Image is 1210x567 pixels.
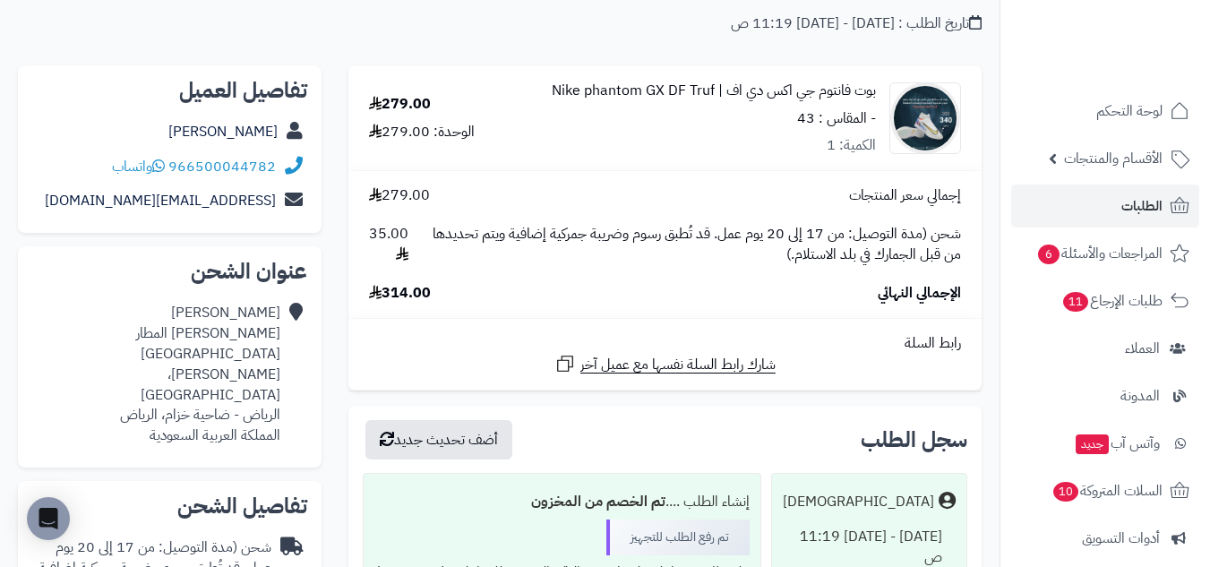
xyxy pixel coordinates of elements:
[45,190,276,211] a: [EMAIL_ADDRESS][DOMAIN_NAME]
[32,303,280,446] div: [PERSON_NAME] [PERSON_NAME] المطار [GEOGRAPHIC_DATA][PERSON_NAME]، [GEOGRAPHIC_DATA] الرياض - ضاح...
[32,80,307,101] h2: تفاصيل العميل
[890,82,960,154] img: 1688714769-WhatsApp%20Image%202023-07-07%20at%2008.57.51-90x90.jpg
[580,355,776,375] span: شارك رابط السلة نفسها مع عميل آخر
[168,121,278,142] a: [PERSON_NAME]
[1064,146,1163,171] span: الأقسام والمنتجات
[1125,336,1160,361] span: العملاء
[1011,374,1199,417] a: المدونة
[1011,232,1199,275] a: المراجعات والأسئلة6
[369,94,431,115] div: 279.00
[861,429,967,451] h3: سجل الطلب
[369,122,475,142] div: الوحدة: 279.00
[1076,434,1109,454] span: جديد
[32,495,307,517] h2: تفاصيل الشحن
[552,81,876,101] a: بوت فانتوم جي اكس دي اف | Nike phantom GX DF Truf
[1051,478,1163,503] span: السلات المتروكة
[1038,245,1060,264] span: 6
[1011,469,1199,512] a: السلات المتروكة10
[783,492,934,512] div: [DEMOGRAPHIC_DATA]
[1011,327,1199,370] a: العملاء
[369,283,431,304] span: 314.00
[27,497,70,540] div: Open Intercom Messenger
[827,135,876,156] div: الكمية: 1
[1011,517,1199,560] a: أدوات التسويق
[365,420,512,460] button: أضف تحديث جديد
[168,156,276,177] a: 966500044782
[849,185,961,206] span: إجمالي سعر المنتجات
[1036,241,1163,266] span: المراجعات والأسئلة
[1063,292,1088,312] span: 11
[606,520,750,555] div: تم رفع الطلب للتجهيز
[1061,288,1163,314] span: طلبات الإرجاع
[797,107,876,129] small: - المقاس : 43
[1082,526,1160,551] span: أدوات التسويق
[112,156,165,177] a: واتساب
[1011,279,1199,322] a: طلبات الإرجاع11
[1053,482,1078,502] span: 10
[369,224,408,265] span: 35.00
[32,261,307,282] h2: عنوان الشحن
[1011,185,1199,228] a: الطلبات
[531,491,665,512] b: تم الخصم من المخزون
[1011,90,1199,133] a: لوحة التحكم
[1096,99,1163,124] span: لوحة التحكم
[1011,422,1199,465] a: وآتس آبجديد
[426,224,961,265] span: شحن (مدة التوصيل: من 17 إلى 20 يوم عمل. قد تُطبق رسوم وضريبة جمركية إضافية ويتم تحديدها من قبل ال...
[1074,431,1160,456] span: وآتس آب
[554,353,776,375] a: شارك رابط السلة نفسها مع عميل آخر
[1120,383,1160,408] span: المدونة
[731,13,982,34] div: تاريخ الطلب : [DATE] - [DATE] 11:19 ص
[1121,193,1163,219] span: الطلبات
[878,283,961,304] span: الإجمالي النهائي
[374,485,751,520] div: إنشاء الطلب ....
[369,185,430,206] span: 279.00
[356,333,974,354] div: رابط السلة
